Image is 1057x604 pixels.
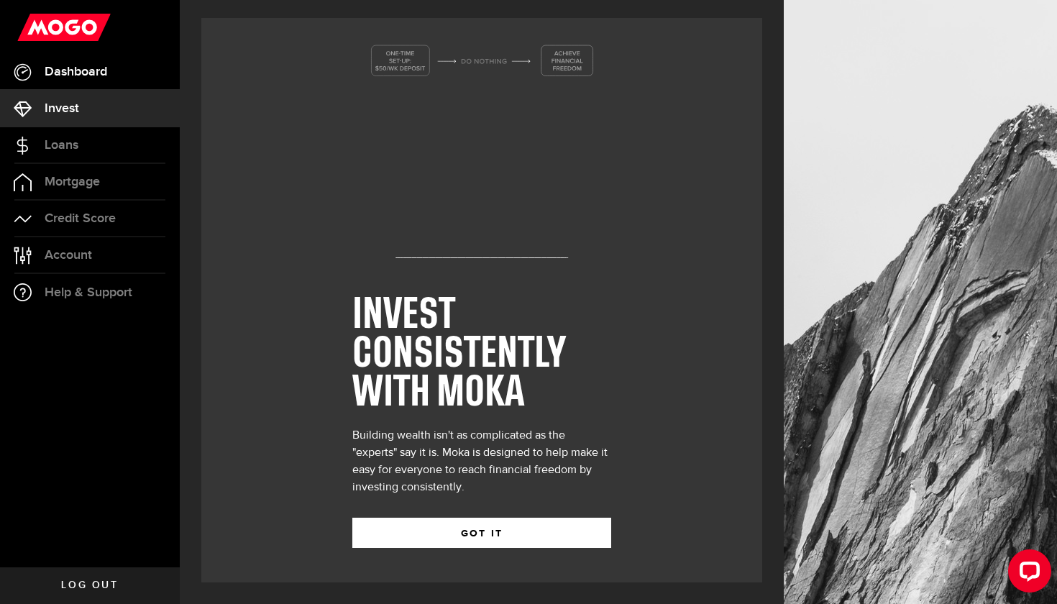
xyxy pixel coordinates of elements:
[45,286,132,299] span: Help & Support
[45,212,116,225] span: Credit Score
[352,296,611,413] h1: INVEST CONSISTENTLY WITH MOKA
[45,249,92,262] span: Account
[61,580,118,590] span: Log out
[45,175,100,188] span: Mortgage
[997,544,1057,604] iframe: LiveChat chat widget
[45,102,79,115] span: Invest
[45,139,78,152] span: Loans
[45,65,107,78] span: Dashboard
[352,518,611,548] button: GOT IT
[352,427,611,496] div: Building wealth isn't as complicated as the "experts" say it is. Moka is designed to help make it...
